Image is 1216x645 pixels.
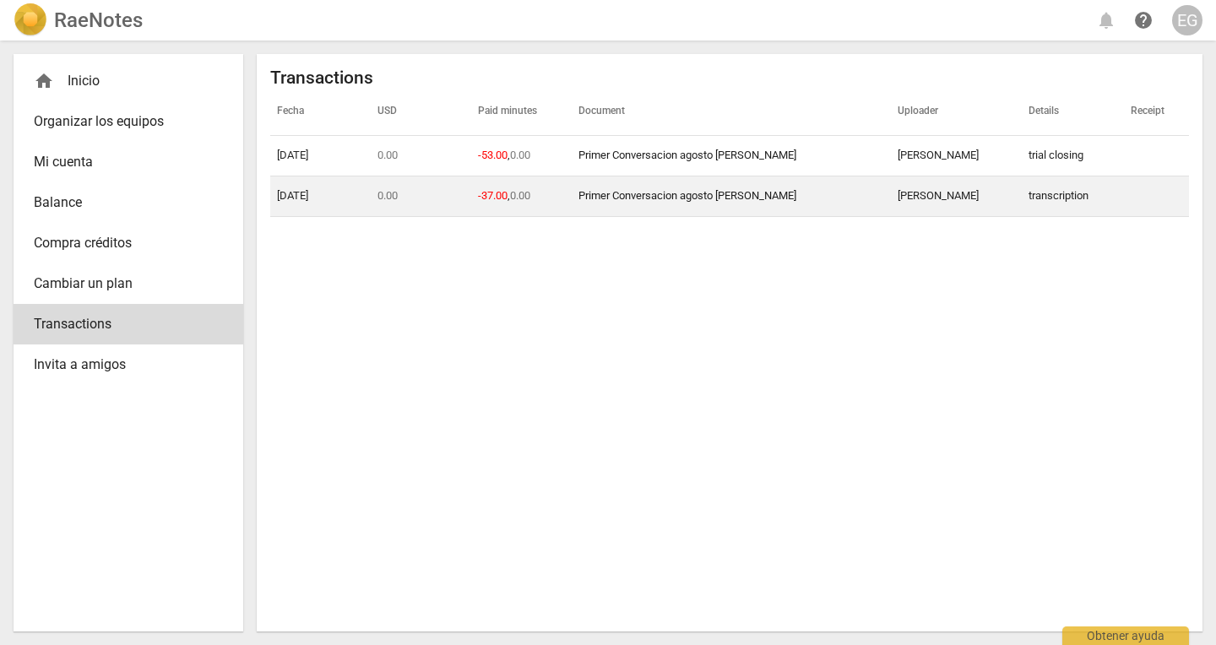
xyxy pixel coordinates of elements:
[578,149,796,161] a: Primer Conversacion agosto [PERSON_NAME]
[891,89,1022,136] th: Uploader
[371,89,471,136] th: USD
[1022,136,1123,176] td: trial closing
[1124,89,1189,136] th: Receipt
[471,176,572,217] td: ,
[891,176,1022,217] td: [PERSON_NAME]
[1172,5,1202,35] button: EG
[34,192,209,213] span: Balance
[34,71,54,91] span: home
[14,182,243,223] a: Balance
[34,71,209,91] div: Inicio
[270,136,371,176] td: [DATE]
[14,304,243,344] a: Transactions
[14,101,243,142] a: Organizar los equipos
[377,189,398,202] span: 0.00
[14,3,47,37] img: Logo
[14,223,243,263] a: Compra créditos
[1022,89,1123,136] th: Details
[14,263,243,304] a: Cambiar un plan
[377,149,398,161] span: 0.00
[54,8,143,32] h2: RaeNotes
[14,3,143,37] a: LogoRaeNotes
[14,61,243,101] div: Inicio
[14,344,243,385] a: Invita a amigos
[478,149,508,161] span: -53.00
[34,111,209,132] span: Organizar los equipos
[270,68,1189,89] h2: Transactions
[510,149,530,161] span: 0.00
[1022,176,1123,217] td: transcription
[34,314,209,334] span: Transactions
[478,189,508,202] span: -37.00
[1128,5,1159,35] a: Obtener ayuda
[471,89,572,136] th: Paid minutes
[34,274,209,294] span: Cambiar un plan
[572,89,892,136] th: Document
[1062,626,1189,645] div: Obtener ayuda
[34,233,209,253] span: Compra créditos
[471,136,572,176] td: ,
[510,189,530,202] span: 0.00
[1133,10,1154,30] span: help
[578,189,796,202] a: Primer Conversacion agosto [PERSON_NAME]
[270,176,371,217] td: [DATE]
[14,142,243,182] a: Mi cuenta
[270,89,371,136] th: Fecha
[891,136,1022,176] td: [PERSON_NAME]
[34,152,209,172] span: Mi cuenta
[34,355,209,375] span: Invita a amigos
